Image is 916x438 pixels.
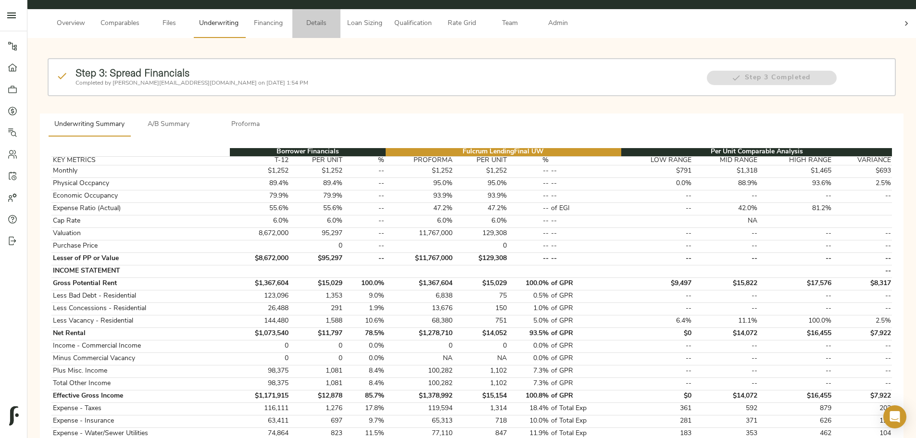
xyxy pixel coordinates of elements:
td: 0 [289,240,343,252]
td: $0 [621,327,693,340]
td: 13,676 [386,302,454,315]
td: of Total Exp [550,415,622,427]
td: -- [621,365,693,377]
td: 202 [832,402,892,415]
th: MID RANGE [693,156,759,165]
td: 100.0% [343,277,385,290]
td: -- [759,252,833,265]
td: $8,317 [832,277,892,290]
td: $1,171,915 [230,390,289,402]
td: $12,878 [289,390,343,402]
td: -- [508,165,550,177]
td: 119,594 [386,402,454,415]
td: -- [832,290,892,302]
td: 0 [386,340,454,352]
td: 26,488 [230,302,289,315]
td: Less Vacancy - Residential [51,315,230,327]
td: 0 [454,240,508,252]
td: -- [508,215,550,227]
td: -- [550,215,622,227]
td: $9,497 [621,277,693,290]
td: 79.9% [230,190,289,202]
td: 65,313 [386,415,454,427]
td: -- [693,352,759,365]
th: % [508,156,550,165]
td: -- [693,302,759,315]
td: $7,922 [832,327,892,340]
td: 1,588 [289,315,343,327]
td: 10.0% [508,415,550,427]
td: 93.6% [759,177,833,190]
td: -- [508,190,550,202]
td: 89.4% [289,177,343,190]
td: 6.0% [454,215,508,227]
td: -- [508,177,550,190]
td: 95.0% [386,177,454,190]
td: of GPR [550,352,622,365]
td: 79.9% [289,190,343,202]
td: $129,308 [454,252,508,265]
td: 42.0% [693,202,759,215]
td: -- [832,352,892,365]
th: PER UNIT [454,156,508,165]
td: 129 [832,415,892,427]
td: 100.0% [759,315,833,327]
td: -- [759,377,833,390]
td: $1,278,710 [386,327,454,340]
td: of EGI [550,202,622,215]
td: 291 [289,302,343,315]
td: 47.2% [386,202,454,215]
td: -- [759,227,833,240]
td: 6.4% [621,315,693,327]
span: Files [151,18,188,30]
td: 0 [289,352,343,365]
td: 10.6% [343,315,385,327]
td: 123,096 [230,290,289,302]
td: -- [759,365,833,377]
td: Effective Gross Income [51,390,230,402]
td: 81.2% [759,202,833,215]
th: PROFORMA [386,156,454,165]
td: 1,102 [454,377,508,390]
td: -- [343,177,385,190]
td: $14,052 [454,327,508,340]
td: 93.9% [454,190,508,202]
td: -- [832,240,892,252]
td: -- [693,227,759,240]
td: $1,252 [454,165,508,177]
td: NA [693,215,759,227]
td: Expense - Taxes [51,402,230,415]
th: KEY METRICS [51,156,230,165]
td: 9.0% [343,290,385,302]
td: 0.0% [343,340,385,352]
td: -- [693,240,759,252]
td: $15,822 [693,277,759,290]
td: 88.9% [693,177,759,190]
td: 5.0% [508,315,550,327]
span: Details [298,18,335,30]
td: $1,367,604 [386,277,454,290]
td: Net Rental [51,327,230,340]
td: -- [832,190,892,202]
td: 0.0% [508,352,550,365]
td: -- [759,302,833,315]
td: 751 [454,315,508,327]
td: -- [621,302,693,315]
td: -- [832,227,892,240]
td: Gross Potential Rent [51,277,230,290]
td: $15,029 [454,277,508,290]
td: $693 [832,165,892,177]
td: 281 [621,415,693,427]
td: 879 [759,402,833,415]
td: -- [508,227,550,240]
td: -- [621,377,693,390]
td: -- [343,240,385,252]
td: $1,252 [289,165,343,177]
td: 0 [454,340,508,352]
td: 7.3% [508,377,550,390]
td: 116,111 [230,402,289,415]
span: Loan Sizing [346,18,383,30]
td: 100.8% [508,390,550,402]
td: $0 [621,390,693,402]
td: -- [693,290,759,302]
